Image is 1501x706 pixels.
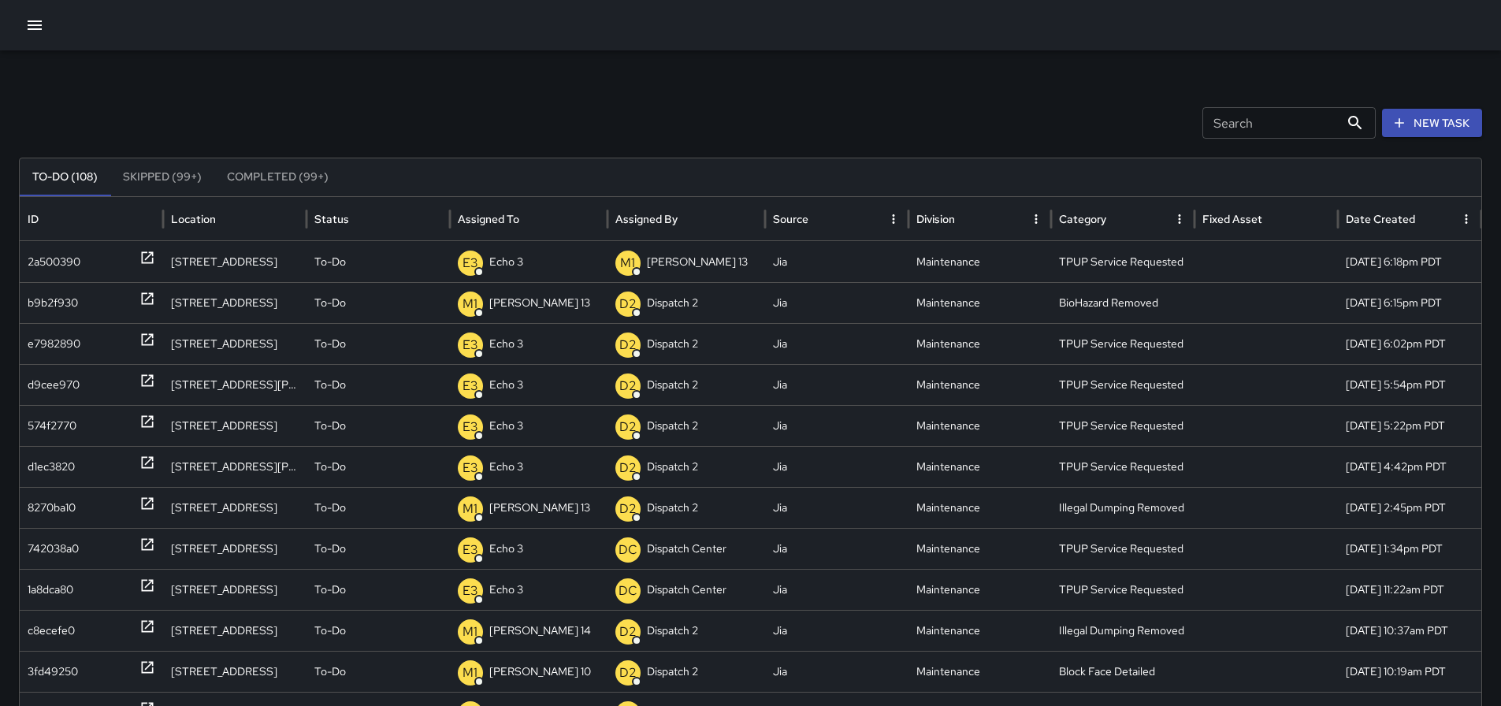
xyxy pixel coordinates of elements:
p: E3 [463,254,478,273]
p: M1 [463,295,477,314]
div: Illegal Dumping Removed [1051,610,1194,651]
div: Maintenance [908,569,1052,610]
div: c8ecefe0 [28,611,75,651]
div: Maintenance [908,446,1052,487]
div: Maintenance [908,282,1052,323]
div: 1225 Franklin Street [163,282,307,323]
div: 2a500390 [28,242,80,282]
div: Jia [765,651,908,692]
p: To-Do [314,447,346,487]
p: To-Do [314,406,346,446]
div: 10/10/2025, 6:18pm PDT [1338,241,1481,282]
p: Dispatch 2 [647,406,698,446]
p: E3 [463,459,478,477]
div: e7982890 [28,324,80,364]
div: 59 Grand Avenue [163,528,307,569]
p: Echo 3 [489,365,523,405]
div: Jia [765,323,908,364]
div: Jia [765,528,908,569]
div: 359 15th Street [163,241,307,282]
div: Location [171,212,216,226]
p: Dispatch 2 [647,447,698,487]
div: TPUP Service Requested [1051,569,1194,610]
div: 10/10/2025, 5:54pm PDT [1338,364,1481,405]
div: 10/10/2025, 11:22am PDT [1338,569,1481,610]
p: Dispatch 2 [647,488,698,528]
p: E3 [463,377,478,396]
div: Maintenance [908,364,1052,405]
div: Assigned By [615,212,678,226]
div: d1ec3820 [28,447,75,487]
div: Jia [765,282,908,323]
div: TPUP Service Requested [1051,528,1194,569]
p: D2 [619,336,637,355]
div: 10/10/2025, 4:42pm PDT [1338,446,1481,487]
div: Jia [765,446,908,487]
div: Category [1059,212,1106,226]
div: TPUP Service Requested [1051,323,1194,364]
div: Maintenance [908,528,1052,569]
div: 10/10/2025, 10:37am PDT [1338,610,1481,651]
div: 423 7th Street [163,610,307,651]
p: Echo 3 [489,406,523,446]
p: To-Do [314,283,346,323]
p: E3 [463,418,478,437]
div: Date Created [1346,212,1415,226]
div: 206 23rd Street [163,569,307,610]
div: 100 Grand Avenue [163,405,307,446]
div: Maintenance [908,405,1052,446]
p: D2 [619,663,637,682]
div: Maintenance [908,610,1052,651]
div: 574f2770 [28,406,76,446]
div: 742038a0 [28,529,79,569]
p: D2 [619,622,637,641]
p: DC [619,582,637,600]
div: 10/10/2025, 10:19am PDT [1338,651,1481,692]
button: New Task [1382,109,1482,138]
div: Jia [765,487,908,528]
div: 10/10/2025, 2:45pm PDT [1338,487,1481,528]
p: To-Do [314,611,346,651]
div: TPUP Service Requested [1051,241,1194,282]
div: 8270ba10 [28,488,76,528]
div: Jia [765,610,908,651]
p: Echo 3 [489,242,523,282]
p: M1 [463,500,477,518]
p: D2 [619,377,637,396]
p: M1 [620,254,635,273]
div: Fixed Asset [1202,212,1262,226]
div: Jia [765,405,908,446]
p: Dispatch Center [647,529,726,569]
p: E3 [463,582,478,600]
p: M1 [463,663,477,682]
p: Echo 3 [489,324,523,364]
p: Dispatch 2 [647,324,698,364]
p: To-Do [314,529,346,569]
p: D2 [619,500,637,518]
div: 1a8dca80 [28,570,73,610]
p: M1 [463,622,477,641]
div: TPUP Service Requested [1051,364,1194,405]
p: Echo 3 [489,570,523,610]
div: BioHazard Removed [1051,282,1194,323]
button: Skipped (99+) [110,158,214,196]
button: Source column menu [882,208,905,230]
div: Maintenance [908,487,1052,528]
p: Dispatch 2 [647,283,698,323]
div: Maintenance [908,323,1052,364]
p: Dispatch 2 [647,611,698,651]
p: To-Do [314,242,346,282]
button: Completed (99+) [214,158,341,196]
div: Maintenance [908,241,1052,282]
div: 10/10/2025, 1:34pm PDT [1338,528,1481,569]
div: Jia [765,569,908,610]
p: [PERSON_NAME] 14 [489,611,591,651]
div: Maintenance [908,651,1052,692]
p: Echo 3 [489,447,523,487]
p: To-Do [314,652,346,692]
div: 3fd49250 [28,652,78,692]
div: Illegal Dumping Removed [1051,487,1194,528]
p: E3 [463,541,478,559]
div: 1475 Clay Street [163,323,307,364]
div: 435 19th Street [163,487,307,528]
